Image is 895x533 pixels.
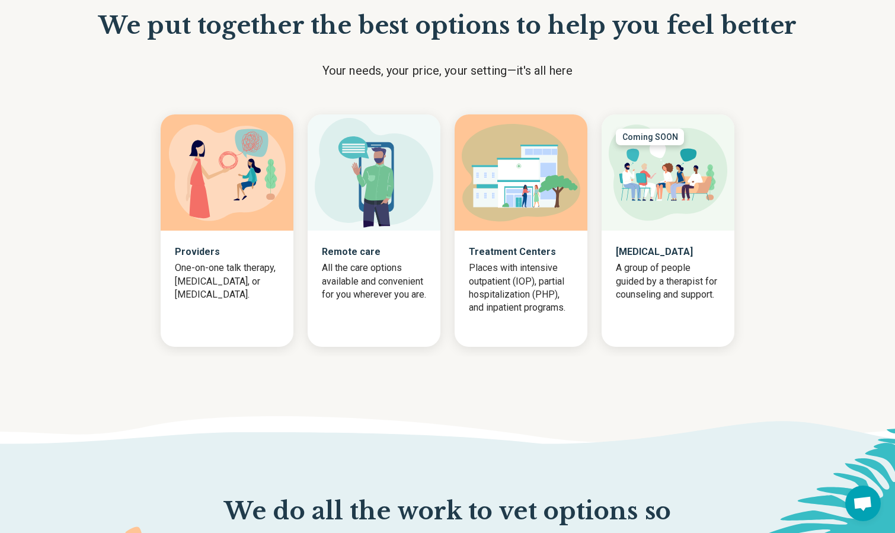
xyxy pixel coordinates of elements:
[175,245,279,259] p: Providers
[89,8,806,43] p: We put together the best options to help you feel better
[322,261,426,301] p: All the care options available and convenient for you wherever you are.
[469,261,573,315] p: Places with intensive outpatient (IOP), partial hospitalization (PHP), and inpatient programs.
[616,261,720,301] p: A group of people guided by a therapist for counseling and support.
[313,62,582,79] p: Your needs, your price, your setting—it's all here
[469,245,573,259] p: Treatment Centers
[616,129,684,145] div: Coming SOON
[845,486,881,521] div: Open chat
[175,261,279,301] p: One-on-one talk therapy, [MEDICAL_DATA], or [MEDICAL_DATA].
[322,245,426,259] p: Remote care
[616,245,720,259] p: [MEDICAL_DATA]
